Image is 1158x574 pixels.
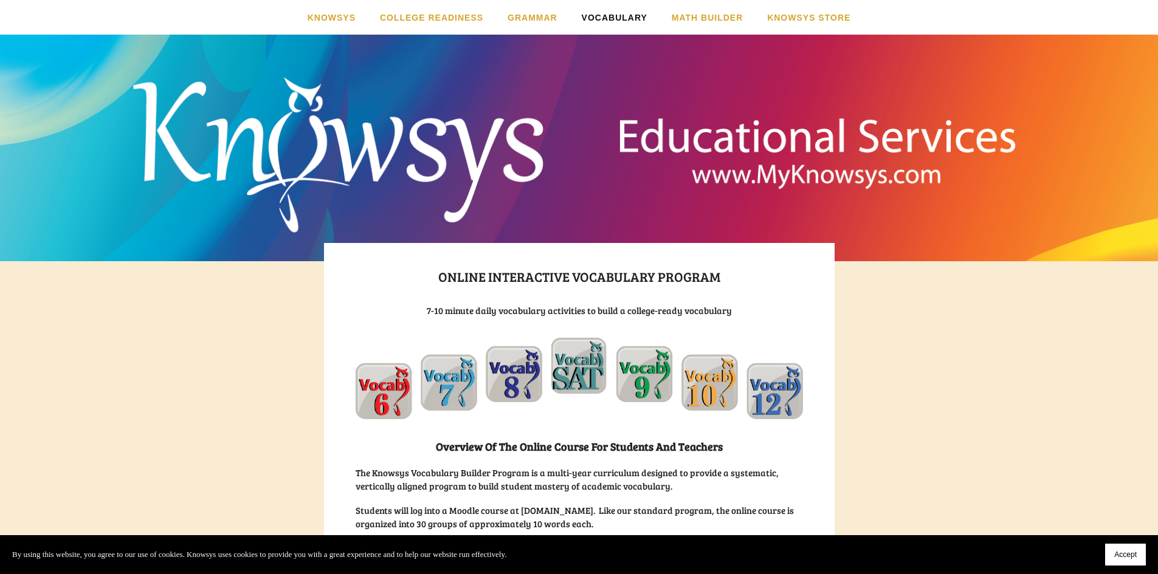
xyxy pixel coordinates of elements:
a: Knowsys Educational Services [410,52,748,217]
p: By using this website, you agree to our use of cookies. Knowsys uses cookies to provide you with ... [12,548,506,561]
h1: Online interactive Vocabulary Program [356,265,803,287]
strong: Overview of the Online Course for Students and Teachers [436,439,723,454]
button: Accept [1105,544,1146,565]
h3: 7-10 minute daily vocabulary activities to build a college-ready vocabulary [356,304,803,317]
h3: The Knowsys Vocabulary Builder Program is a multi-year curriculum designed to provide a systemati... [356,466,803,493]
span: Accept [1114,550,1137,559]
img: Online_Vocab_Arch.png [356,338,803,419]
h3: Students will log into a Moodle course at [DOMAIN_NAME]. Like our standard program, the online co... [356,504,803,530]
